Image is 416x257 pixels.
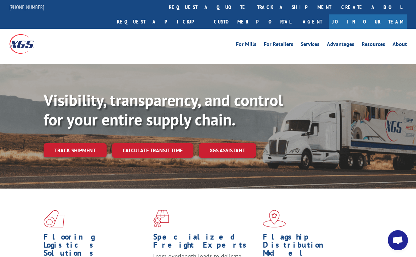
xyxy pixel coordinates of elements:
[44,210,64,227] img: xgs-icon-total-supply-chain-intelligence-red
[393,42,407,49] a: About
[301,42,319,49] a: Services
[362,42,385,49] a: Resources
[112,14,209,29] a: Request a pickup
[236,42,256,49] a: For Mills
[44,143,107,157] a: Track shipment
[153,233,258,252] h1: Specialized Freight Experts
[264,42,293,49] a: For Retailers
[44,90,283,130] b: Visibility, transparency, and control for your entire supply chain.
[327,42,354,49] a: Advantages
[153,210,169,227] img: xgs-icon-focused-on-flooring-red
[199,143,256,158] a: XGS ASSISTANT
[388,230,408,250] div: Open chat
[112,143,193,158] a: Calculate transit time
[263,210,286,227] img: xgs-icon-flagship-distribution-model-red
[329,14,407,29] a: Join Our Team
[296,14,329,29] a: Agent
[9,4,44,10] a: [PHONE_NUMBER]
[209,14,296,29] a: Customer Portal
